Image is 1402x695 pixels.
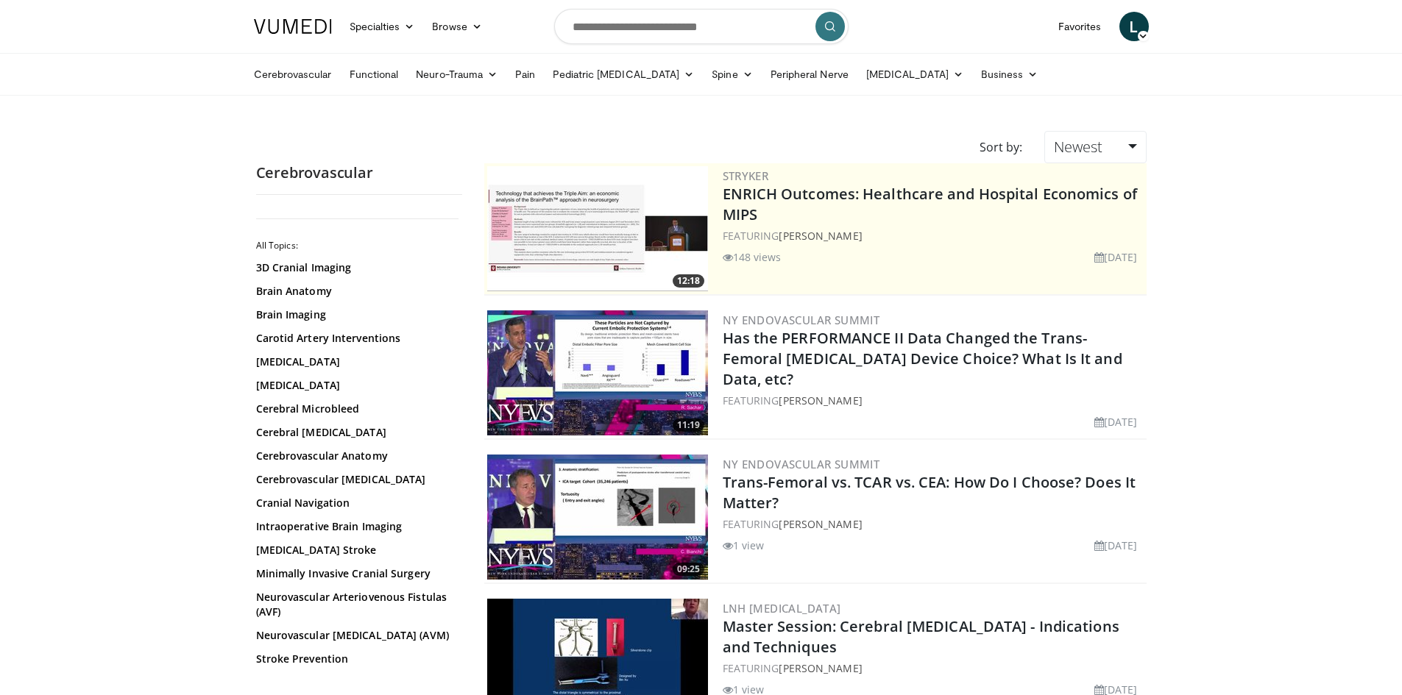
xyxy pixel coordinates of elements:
[506,60,544,89] a: Pain
[1094,249,1138,265] li: [DATE]
[256,284,455,299] a: Brain Anatomy
[969,131,1033,163] div: Sort by:
[256,307,455,322] a: Brain Imaging
[673,274,704,288] span: 12:18
[779,393,862,407] a: [PERSON_NAME]
[779,661,862,675] a: [PERSON_NAME]
[723,538,765,553] li: 1 view
[779,517,862,531] a: [PERSON_NAME]
[487,455,708,580] img: 8222c509-210d-489a-8c73-bbab94ce7c7b.300x170_q85_crop-smart_upscale.jpg
[256,354,455,369] a: [MEDICAL_DATA]
[544,60,703,89] a: Pediatric [MEDICAL_DATA]
[723,616,1119,657] a: Master Session: Cerebral [MEDICAL_DATA] - Indications and Techniques
[673,563,704,576] span: 09:25
[723,660,1144,676] div: FEATURING
[554,9,849,44] input: Search topics, interventions
[487,310,708,435] a: 11:19
[423,12,491,41] a: Browse
[256,425,455,440] a: Cerebral [MEDICAL_DATA]
[723,393,1144,408] div: FEATURING
[245,60,341,89] a: Cerebrovascular
[723,472,1136,513] a: Trans-Femoral vs. TCAR vs. CEA: How Do I Choose? Does It Matter?
[1094,414,1138,430] li: [DATE]
[256,163,462,182] h2: Cerebrovascular
[341,12,424,41] a: Specialties
[723,328,1122,389] a: Has the PERFORMANCE II Data Changed the Trans-Femoral [MEDICAL_DATA] Device Choice? What Is It an...
[723,313,880,327] a: NY Endovascular Summit
[1119,12,1149,41] a: L
[723,249,782,265] li: 148 views
[256,543,455,557] a: [MEDICAL_DATA] Stroke
[256,331,455,346] a: Carotid Artery Interventions
[762,60,857,89] a: Peripheral Nerve
[487,166,708,291] img: d472b873-e591-42c2-8025-28b17ce6a40a.300x170_q85_crop-smart_upscale.jpg
[256,652,455,666] a: Stroke Prevention
[256,260,455,275] a: 3D Cranial Imaging
[779,229,862,243] a: [PERSON_NAME]
[723,516,1144,532] div: FEATURING
[256,449,455,463] a: Cerebrovascular Anatomy
[857,60,972,89] a: [MEDICAL_DATA]
[723,184,1137,224] a: ENRICH Outcomes: Healthcare and Hospital Economics of MIPS
[723,228,1144,243] div: FEATURING
[407,60,506,89] a: Neuro-Trauma
[1049,12,1111,41] a: Favorites
[1054,137,1102,157] span: Newest
[254,19,332,34] img: VuMedi Logo
[256,496,455,510] a: Cranial Navigation
[723,168,769,183] a: Stryker
[723,457,880,471] a: NY Endovascular Summit
[673,418,704,432] span: 11:19
[487,455,708,580] a: 09:25
[256,566,455,581] a: Minimally Invasive Cranial Surgery
[256,628,455,643] a: Neurovascular [MEDICAL_DATA] (AVM)
[487,166,708,291] a: 12:18
[256,519,455,534] a: Intraoperative Brain Imaging
[703,60,761,89] a: Spine
[1044,131,1146,163] a: Newest
[723,601,841,616] a: LNH [MEDICAL_DATA]
[256,378,455,393] a: [MEDICAL_DATA]
[972,60,1047,89] a: Business
[256,472,455,487] a: Cerebrovascular [MEDICAL_DATA]
[487,310,708,435] img: 8b5c7a86-db55-4c45-9d58-88856c2af1e2.300x170_q85_crop-smart_upscale.jpg
[341,60,408,89] a: Functional
[1094,538,1138,553] li: [DATE]
[256,590,455,619] a: Neurovascular Arteriovenous Fistulas (AVF)
[256,240,459,252] h2: All Topics:
[256,402,455,416] a: Cerebral Microbleed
